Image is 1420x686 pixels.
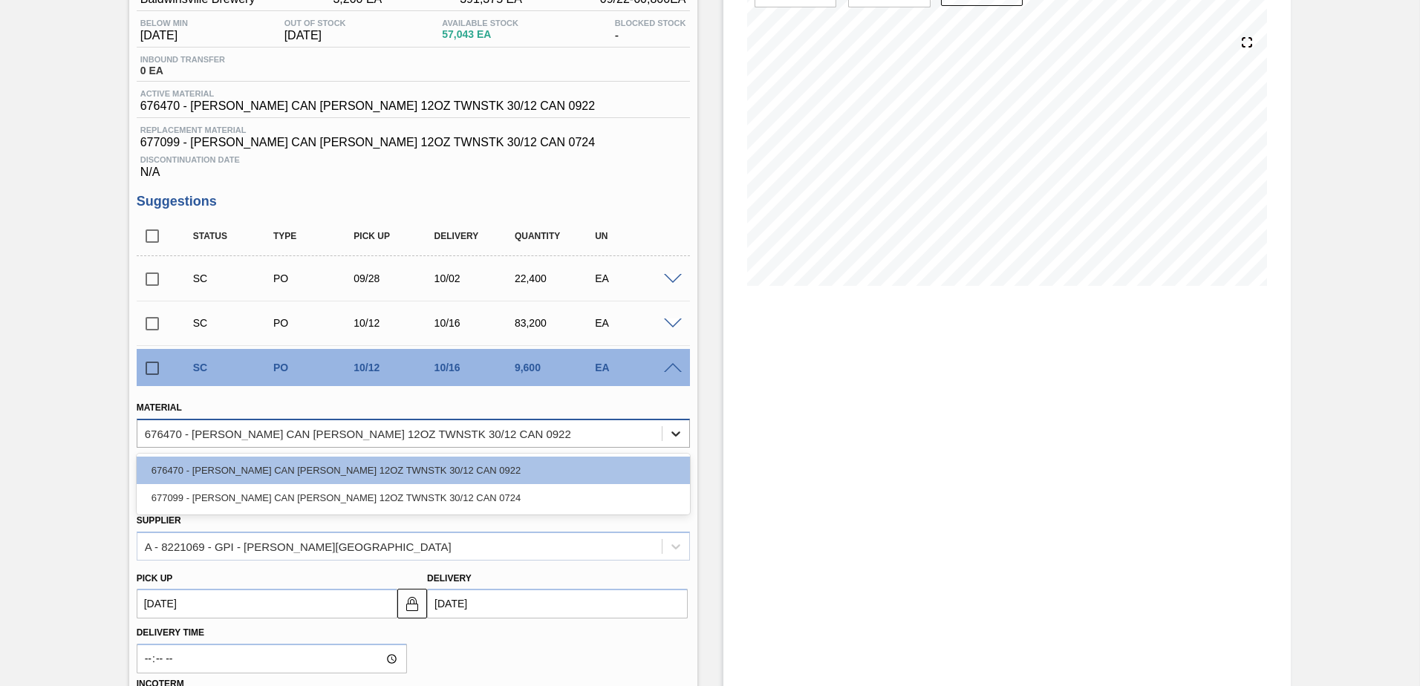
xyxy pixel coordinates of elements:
span: Out Of Stock [284,19,346,27]
div: 10/16/2025 [431,362,521,373]
div: Type [270,231,359,241]
span: 676470 - [PERSON_NAME] CAN [PERSON_NAME] 12OZ TWNSTK 30/12 CAN 0922 [140,99,595,113]
span: Blocked Stock [615,19,686,27]
div: 677099 - [PERSON_NAME] CAN [PERSON_NAME] 12OZ TWNSTK 30/12 CAN 0724 [137,484,690,512]
div: Pick up [350,231,440,241]
input: mm/dd/yyyy [427,589,688,618]
div: Purchase order [270,317,359,329]
span: Discontinuation Date [140,155,686,164]
div: EA [591,362,681,373]
div: Quantity [511,231,601,241]
span: [DATE] [284,29,346,42]
div: Suggestion Created [189,362,279,373]
span: 677099 - [PERSON_NAME] CAN [PERSON_NAME] 12OZ TWNSTK 30/12 CAN 0724 [140,136,686,149]
div: A - 8221069 - GPI - [PERSON_NAME][GEOGRAPHIC_DATA] [145,540,452,552]
input: mm/dd/yyyy [137,589,397,618]
div: 22,400 [511,272,601,284]
div: 09/28/2025 [350,272,440,284]
div: EA [591,272,681,284]
div: N/A [137,149,690,179]
span: [DATE] [140,29,188,42]
span: 0 EA [140,65,225,76]
span: Replacement Material [140,125,686,134]
span: Available Stock [442,19,518,27]
div: 676470 - [PERSON_NAME] CAN [PERSON_NAME] 12OZ TWNSTK 30/12 CAN 0922 [145,427,571,440]
div: Status [189,231,279,241]
span: Inbound Transfer [140,55,225,64]
span: Below Min [140,19,188,27]
div: 676470 - [PERSON_NAME] CAN [PERSON_NAME] 12OZ TWNSTK 30/12 CAN 0922 [137,457,690,484]
div: Purchase order [270,272,359,284]
div: 10/02/2025 [431,272,521,284]
div: Suggestion Created [189,272,279,284]
div: 10/12/2025 [350,362,440,373]
div: 83,200 [511,317,601,329]
div: 9,600 [511,362,601,373]
span: Active Material [140,89,595,98]
button: locked [397,589,427,618]
div: - [611,19,690,42]
label: Delivery [427,573,472,584]
div: Suggestion Created [189,317,279,329]
div: EA [591,317,681,329]
div: Delivery [431,231,521,241]
label: Material [137,402,182,413]
h3: Suggestions [137,194,690,209]
label: Delivery Time [137,622,407,644]
label: Pick up [137,573,173,584]
span: 57,043 EA [442,29,518,40]
div: Purchase order [270,362,359,373]
label: Supplier [137,515,181,526]
div: UN [591,231,681,241]
img: locked [403,595,421,612]
div: 10/12/2025 [350,317,440,329]
div: 10/16/2025 [431,317,521,329]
